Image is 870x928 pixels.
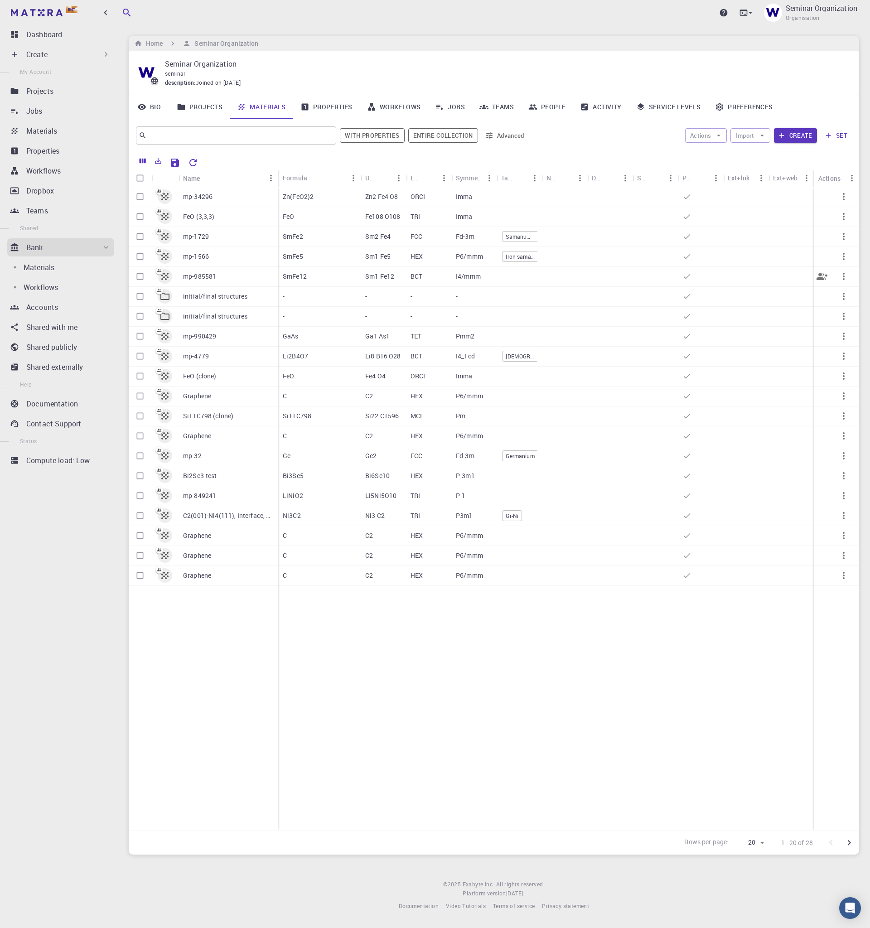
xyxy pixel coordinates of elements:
[24,282,58,293] p: Workflows
[283,571,287,580] p: C
[283,551,287,560] p: C
[19,6,52,14] span: Support
[503,512,522,520] span: Gr-Ni
[26,106,43,116] p: Jobs
[283,491,303,500] p: LiNiO2
[365,332,390,341] p: Ga1 As1
[391,171,406,185] button: Menu
[7,395,114,413] a: Documentation
[20,381,32,388] span: Help
[183,471,217,480] p: Bi2Se3-test
[542,169,587,187] div: Non-periodic
[365,312,367,321] p: -
[7,25,114,43] a: Dashboard
[365,352,401,361] p: Li8 B16 O28
[26,145,60,156] p: Properties
[629,95,708,119] a: Service Levels
[183,232,209,241] p: mp-1729
[183,372,217,381] p: FeO (clone)
[411,232,422,241] p: FCC
[456,411,465,420] p: Pm
[24,262,54,273] p: Materials
[546,169,558,187] div: Non-periodic
[456,491,465,500] p: P-1
[200,171,215,185] button: Sort
[818,169,841,187] div: Actions
[456,292,458,301] p: -
[496,880,545,889] span: All rights reserved.
[821,128,852,143] button: set
[169,95,230,119] a: Projects
[456,511,473,520] p: P3m1
[26,86,53,97] p: Projects
[365,212,401,221] p: Fe108 O108
[463,889,506,898] span: Platform version
[811,266,833,287] button: Share
[183,551,211,560] p: Graphene
[183,169,200,187] div: Name
[482,128,529,143] button: Advanced
[786,3,857,14] p: Seminar Organization
[411,292,412,301] p: -
[7,318,114,336] a: Shared with me
[456,352,475,361] p: I4_1cd
[411,451,422,460] p: FCC
[26,342,77,353] p: Shared publicly
[723,169,768,187] div: Ext+lnk
[283,451,290,460] p: Ge
[527,171,542,185] button: Menu
[165,58,845,69] p: Seminar Organization
[592,169,604,187] div: Default
[399,902,439,909] span: Documentation
[456,192,473,201] p: Imma
[7,338,114,356] a: Shared publicly
[443,880,462,889] span: © 2025
[408,128,478,143] span: Filter throughout whole library including sets (folders)
[411,212,420,221] p: TRI
[283,471,304,480] p: Bi3Se5
[633,169,678,187] div: Shared
[7,45,114,63] div: Create
[728,169,749,187] div: Ext+lnk
[196,78,241,87] span: Joined on [DATE]
[20,68,51,75] span: My Account
[456,232,474,241] p: Fd-3m
[293,95,360,119] a: Properties
[839,897,861,919] div: Open Intercom Messenger
[501,169,513,187] div: Tags
[365,292,367,301] p: -
[503,353,538,360] span: [DEMOGRAPHIC_DATA]
[377,171,391,185] button: Sort
[814,169,859,187] div: Actions
[649,171,663,185] button: Sort
[183,531,211,540] p: Graphene
[411,252,423,261] p: HEX
[365,571,373,580] p: C2
[132,39,260,48] nav: breadcrumb
[183,451,202,460] p: mp-32
[191,39,258,48] h6: Seminar Organization
[497,169,542,187] div: Tags
[7,451,114,469] a: Compute load: Low
[456,312,458,321] p: -
[26,418,81,429] p: Contact Support
[11,9,63,16] img: logo
[365,192,398,201] p: Zn2 Fe4 O8
[503,452,537,460] span: Germanium
[283,212,294,221] p: FeO
[408,128,478,143] button: Entire collection
[573,95,628,119] a: Activity
[493,902,535,909] span: Terms of service
[456,252,483,261] p: P6/mmm
[9,5,81,20] a: Ent
[411,471,423,480] p: HEX
[184,154,202,172] button: Reset Explorer Settings
[422,171,437,185] button: Sort
[7,278,111,296] a: Workflows
[7,358,114,376] a: Shared externally
[283,352,308,361] p: Li2B4O7
[411,411,424,420] p: MCL
[7,258,111,276] a: Materials
[456,332,475,341] p: Pmm2
[365,372,386,381] p: Fe4 O4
